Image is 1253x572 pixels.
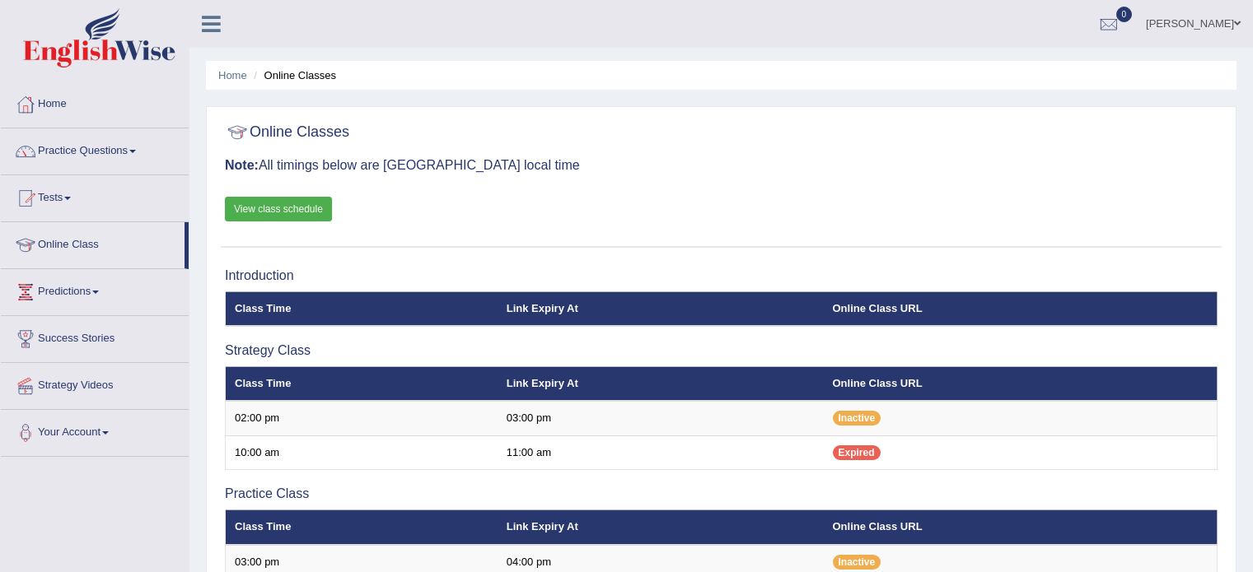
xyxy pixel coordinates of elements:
[225,158,1218,173] h3: All timings below are [GEOGRAPHIC_DATA] local time
[833,411,881,426] span: Inactive
[1,410,189,451] a: Your Account
[218,69,247,81] a: Home
[1,363,189,404] a: Strategy Videos
[226,366,498,401] th: Class Time
[498,366,824,401] th: Link Expiry At
[226,435,498,470] td: 10:00 am
[498,401,824,435] td: 03:00 pm
[498,291,824,326] th: Link Expiry At
[824,366,1218,401] th: Online Class URL
[1116,7,1133,22] span: 0
[1,175,189,216] a: Tests
[225,120,349,145] h2: Online Classes
[225,158,259,172] b: Note:
[498,435,824,470] td: 11:00 am
[1,81,189,123] a: Home
[1,316,189,357] a: Success Stories
[225,343,1218,358] h3: Strategy Class
[1,128,189,170] a: Practice Questions
[498,509,824,544] th: Link Expiry At
[1,222,185,263] a: Online Class
[824,291,1218,326] th: Online Class URL
[1,269,189,310] a: Predictions
[833,555,881,570] span: Inactive
[225,486,1218,501] h3: Practice Class
[824,509,1218,544] th: Online Class URL
[250,67,336,83] li: Online Classes
[226,401,498,435] td: 02:00 pm
[225,197,332,221] a: View class schedule
[226,291,498,326] th: Class Time
[225,268,1218,283] h3: Introduction
[833,445,881,460] span: Expired
[226,509,498,544] th: Class Time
